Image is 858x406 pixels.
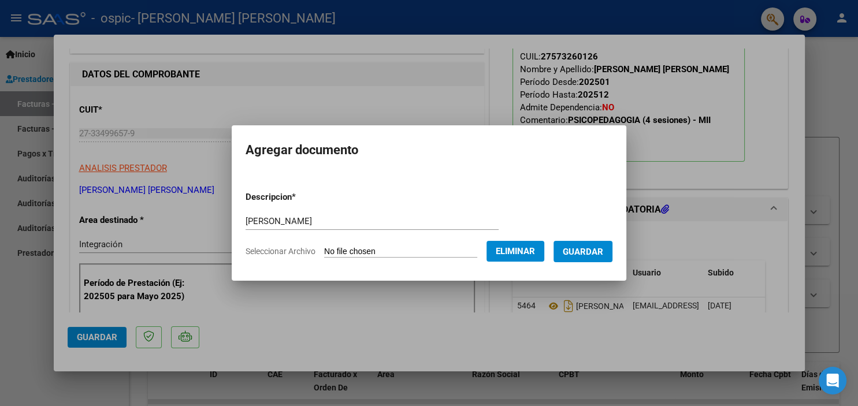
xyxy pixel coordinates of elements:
button: Guardar [554,241,612,262]
button: Eliminar [486,241,544,262]
h2: Agregar documento [246,139,612,161]
span: Seleccionar Archivo [246,247,315,256]
span: Guardar [563,247,603,257]
div: Open Intercom Messenger [819,367,846,394]
p: Descripcion [246,191,356,204]
span: Eliminar [496,246,535,256]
